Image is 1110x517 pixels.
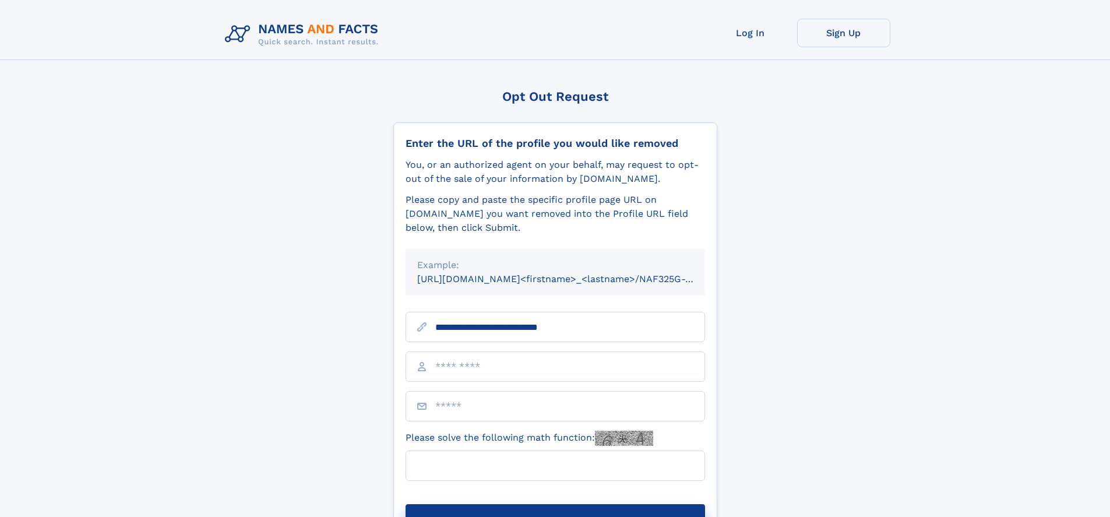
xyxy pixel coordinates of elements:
div: Please copy and paste the specific profile page URL on [DOMAIN_NAME] you want removed into the Pr... [406,193,705,235]
img: Logo Names and Facts [220,19,388,50]
div: Opt Out Request [393,89,717,104]
a: Log In [704,19,797,47]
small: [URL][DOMAIN_NAME]<firstname>_<lastname>/NAF325G-xxxxxxxx [417,273,727,284]
div: Example: [417,258,693,272]
div: Enter the URL of the profile you would like removed [406,137,705,150]
div: You, or an authorized agent on your behalf, may request to opt-out of the sale of your informatio... [406,158,705,186]
label: Please solve the following math function: [406,431,653,446]
a: Sign Up [797,19,890,47]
